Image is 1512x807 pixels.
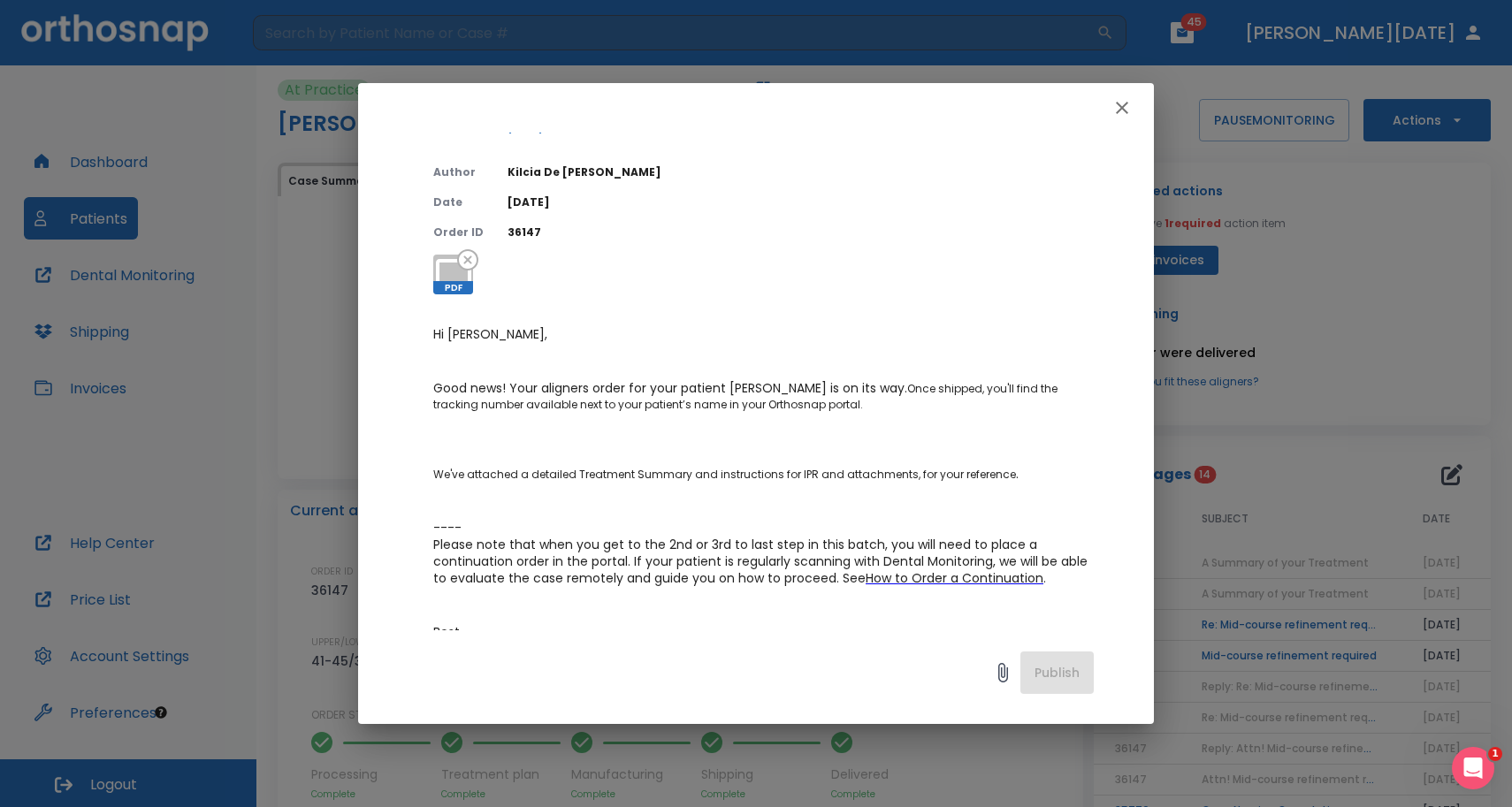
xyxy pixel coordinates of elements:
[433,379,907,397] span: Good news! Your aligners order for your patient [PERSON_NAME] is on its way.
[433,519,1091,587] span: ---- Please note that when you get to the 2nd or 3rd to last step in this batch, you will need to...
[433,194,486,210] p: Date
[433,281,473,294] span: PDF
[508,194,1094,210] p: [DATE]
[866,569,1043,587] span: How to Order a Continuation
[433,225,486,240] p: Order ID
[508,225,1094,240] p: 36147
[433,380,1094,413] p: Once shipped, you'll find the tracking number available next to your patient’s name in your Ortho...
[1016,465,1019,483] span: .
[433,623,568,658] span: Best, The Orthosnap Team
[1043,569,1046,587] span: .
[866,571,1043,586] a: How to Order a Continuation
[1452,747,1494,789] iframe: Intercom live chat
[433,450,1094,483] p: We've attached a detailed Treatment Summary and instructions for IPR and attachments, for your re...
[508,164,1094,180] p: Kilcia De [PERSON_NAME]
[433,164,486,180] p: Author
[1488,747,1502,761] span: 1
[433,325,547,343] span: Hi [PERSON_NAME],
